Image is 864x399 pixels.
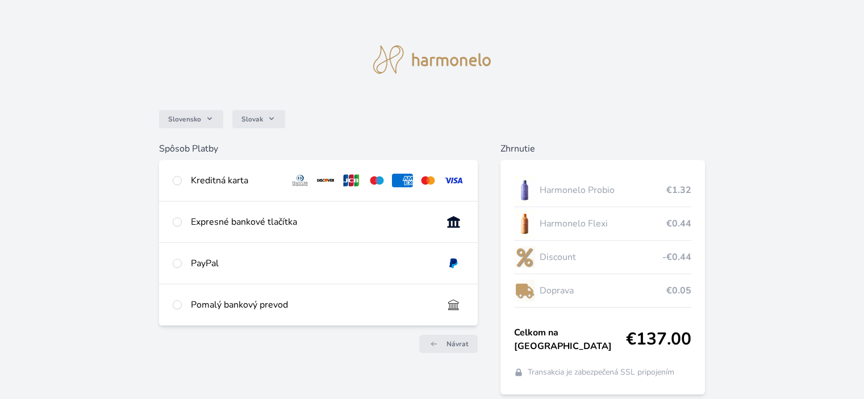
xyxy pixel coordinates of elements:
img: onlineBanking_SK.svg [443,215,464,229]
span: -€0.44 [662,250,691,264]
div: PayPal [191,257,433,270]
img: delivery-lo.png [514,276,536,305]
img: diners.svg [290,174,311,187]
span: Doprava [540,284,666,297]
h6: Zhrnutie [500,142,705,156]
img: logo.svg [373,45,491,74]
span: €0.44 [666,217,691,230]
span: Celkom na [GEOGRAPHIC_DATA] [514,326,626,353]
span: Discount [540,250,662,264]
img: mc.svg [418,174,439,187]
div: Pomalý bankový prevod [191,298,433,312]
span: Návrat [446,339,469,348]
span: Harmonelo Flexi [540,217,666,230]
div: Expresné bankové tlačítka [191,215,433,229]
button: Slovak [232,110,285,128]
span: Harmonelo Probio [540,183,666,197]
h6: Spôsob Platby [159,142,477,156]
span: €137.00 [626,329,691,350]
img: bankTransfer_IBAN.svg [443,298,464,312]
img: CLEAN_FLEXI_se_stinem_x-hi_(1)-lo.jpg [514,209,536,238]
span: Transakcia je zabezpečená SSL pripojením [528,367,674,378]
img: jcb.svg [341,174,362,187]
img: paypal.svg [443,257,464,270]
button: Slovensko [159,110,223,128]
img: discount-lo.png [514,243,536,271]
img: discover.svg [315,174,336,187]
span: €1.32 [666,183,691,197]
a: Návrat [419,335,478,353]
span: Slovak [241,115,263,124]
div: Kreditná karta [191,174,281,187]
img: CLEAN_PROBIO_se_stinem_x-lo.jpg [514,176,536,204]
span: Slovensko [168,115,201,124]
img: amex.svg [392,174,413,187]
span: €0.05 [666,284,691,297]
img: visa.svg [443,174,464,187]
img: maestro.svg [366,174,387,187]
